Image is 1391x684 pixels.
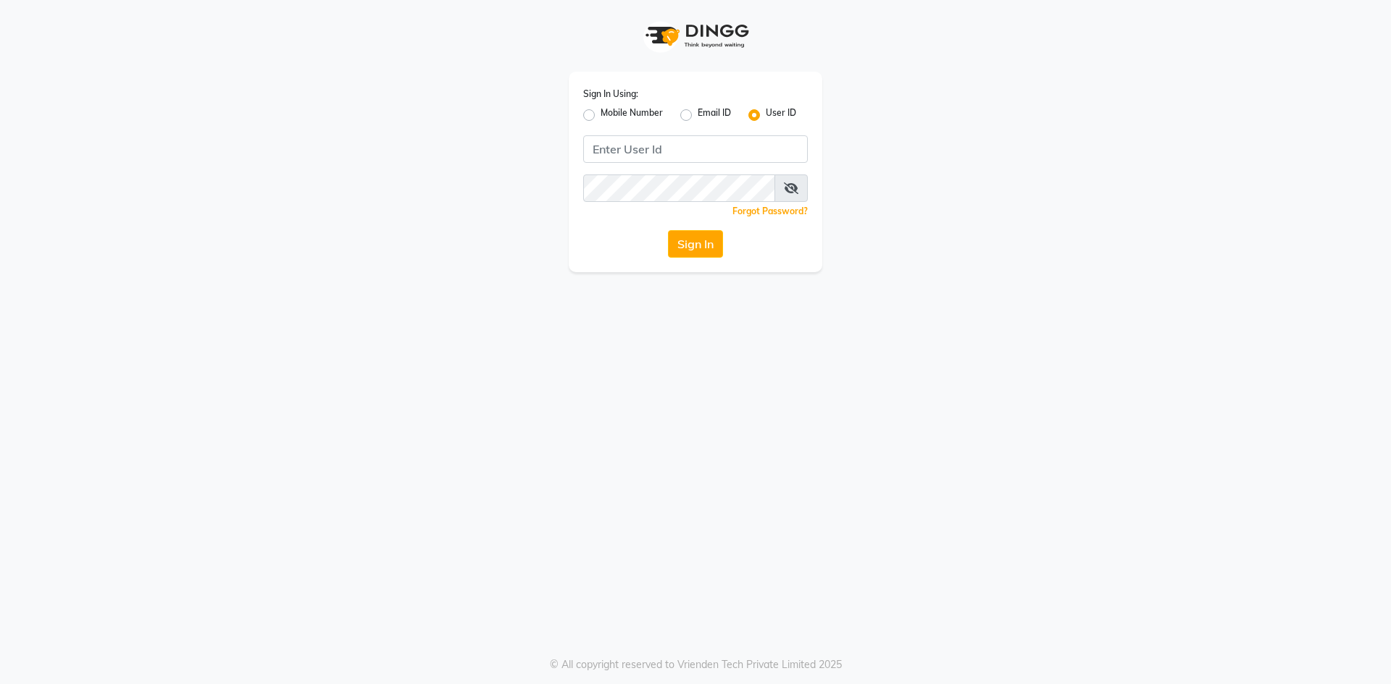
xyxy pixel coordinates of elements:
input: Username [583,174,775,202]
input: Username [583,135,808,163]
label: Mobile Number [601,106,663,124]
button: Sign In [668,230,723,258]
label: Email ID [698,106,731,124]
label: Sign In Using: [583,88,638,101]
a: Forgot Password? [732,206,808,216]
label: User ID [766,106,796,124]
img: logo1.svg [638,14,753,57]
